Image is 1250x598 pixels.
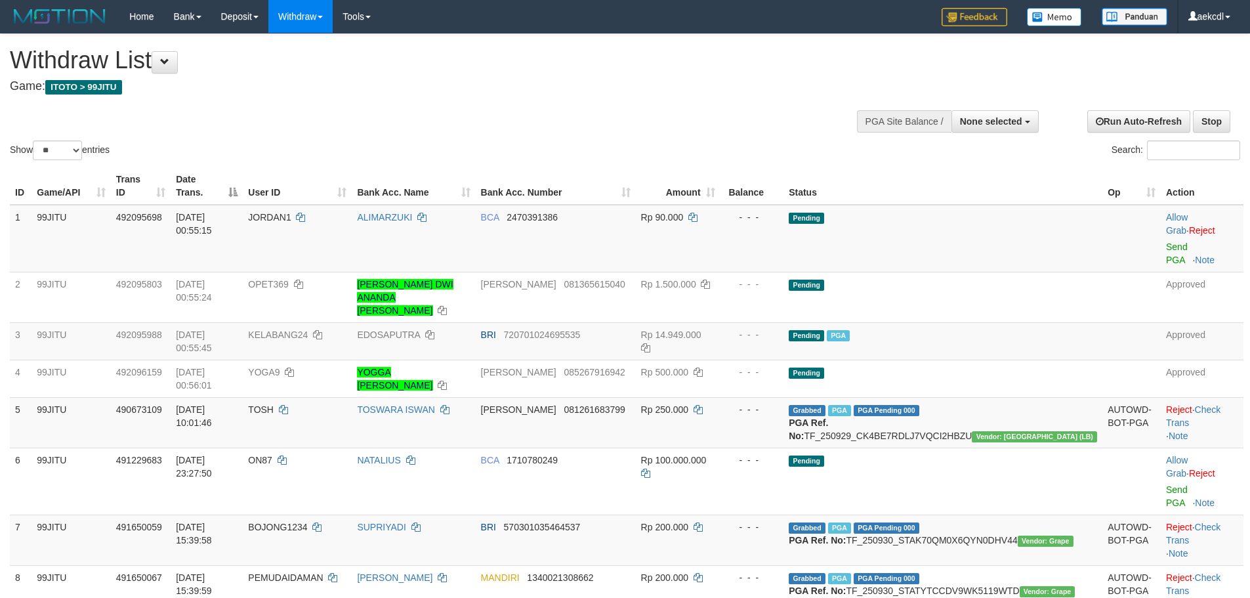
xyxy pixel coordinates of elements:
a: TOSWARA ISWAN [357,404,435,415]
span: Rp 500.000 [641,367,688,377]
span: · [1166,212,1189,236]
span: BCA [481,212,499,223]
b: PGA Ref. No: [789,586,846,596]
label: Search: [1112,140,1240,160]
td: 7 [10,515,31,565]
span: Rp 200.000 [641,572,688,583]
div: - - - [726,454,779,467]
label: Show entries [10,140,110,160]
span: OPET369 [248,279,288,289]
span: Copy 570301035464537 to clipboard [504,522,581,532]
th: Status [783,167,1102,205]
td: Approved [1161,322,1243,360]
span: ITOTO > 99JITU [45,80,122,95]
a: Reject [1166,404,1192,415]
span: Grabbed [789,573,825,584]
a: YOGGA [PERSON_NAME] [357,367,432,391]
span: Rp 250.000 [641,404,688,415]
td: · [1161,205,1243,272]
span: 492096159 [116,367,162,377]
span: Copy 2470391386 to clipboard [507,212,558,223]
select: Showentries [33,140,82,160]
a: [PERSON_NAME] [357,572,432,583]
span: [DATE] 10:01:46 [176,404,212,428]
td: TF_250930_STAK70QM0X6QYN0DHV44 [783,515,1102,565]
span: [DATE] 00:55:15 [176,212,212,236]
td: TF_250929_CK4BE7RDLJ7VQCI2HBZU [783,397,1102,448]
td: · [1161,448,1243,515]
span: None selected [960,116,1022,127]
a: Send PGA [1166,484,1188,508]
th: Bank Acc. Number: activate to sort column ascending [476,167,636,205]
span: Copy 081261683799 to clipboard [564,404,625,415]
h4: Game: [10,80,820,93]
span: Pending [789,368,824,379]
span: Vendor URL: https://settle31.1velocity.biz [1018,536,1073,547]
span: Pending [789,456,824,467]
a: Note [1195,498,1215,508]
span: Marked by aekrubicon [828,573,851,584]
td: AUTOWD-BOT-PGA [1102,515,1161,565]
span: [PERSON_NAME] [481,404,556,415]
th: Balance [720,167,784,205]
a: Reject [1166,572,1192,583]
a: Reject [1189,225,1215,236]
span: [DATE] 15:39:59 [176,572,212,596]
span: Rp 90.000 [641,212,684,223]
span: Pending [789,213,824,224]
span: PGA [827,330,850,341]
th: ID [10,167,31,205]
span: PGA Pending [854,573,919,584]
span: Marked by aekrubicon [828,523,851,534]
h1: Withdraw List [10,47,820,74]
span: TOSH [248,404,274,415]
span: · [1166,455,1189,479]
span: Marked by aeklambo [828,405,851,416]
span: Copy 1710780249 to clipboard [507,455,558,465]
td: 4 [10,360,31,397]
span: Vendor URL: https://dashboard.q2checkout.com/secure [972,431,1097,442]
span: 492095698 [116,212,162,223]
th: Trans ID: activate to sort column ascending [111,167,171,205]
span: Pending [789,280,824,291]
a: Reject [1166,522,1192,532]
th: Bank Acc. Name: activate to sort column ascending [352,167,475,205]
td: AUTOWD-BOT-PGA [1102,397,1161,448]
a: Check Trans [1166,522,1220,545]
span: 491229683 [116,455,162,465]
th: Op: activate to sort column ascending [1102,167,1161,205]
span: 492095803 [116,279,162,289]
span: PGA Pending [854,523,919,534]
a: ALIMARZUKI [357,212,412,223]
a: Check Trans [1166,572,1220,596]
span: BOJONG1234 [248,522,307,532]
td: · · [1161,515,1243,565]
span: BCA [481,455,499,465]
span: [DATE] 00:55:24 [176,279,212,303]
span: [DATE] 15:39:58 [176,522,212,545]
td: 5 [10,397,31,448]
a: Stop [1193,110,1230,133]
td: 99JITU [31,515,111,565]
span: PGA Pending [854,405,919,416]
a: Check Trans [1166,404,1220,428]
span: 491650067 [116,572,162,583]
span: Grabbed [789,405,825,416]
span: Vendor URL: https://settle31.1velocity.biz [1020,586,1075,597]
a: NATALIUS [357,455,400,465]
span: MANDIRI [481,572,520,583]
div: - - - [726,366,779,379]
span: KELABANG24 [248,330,308,340]
button: None selected [951,110,1039,133]
div: - - - [726,571,779,584]
a: Send PGA [1166,242,1188,265]
td: 1 [10,205,31,272]
td: 2 [10,272,31,322]
span: [DATE] 00:55:45 [176,330,212,353]
span: 491650059 [116,522,162,532]
span: Rp 100.000.000 [641,455,707,465]
span: YOGA9 [248,367,280,377]
span: Copy 085267916942 to clipboard [564,367,625,377]
td: 3 [10,322,31,360]
span: [DATE] 23:27:50 [176,455,212,479]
